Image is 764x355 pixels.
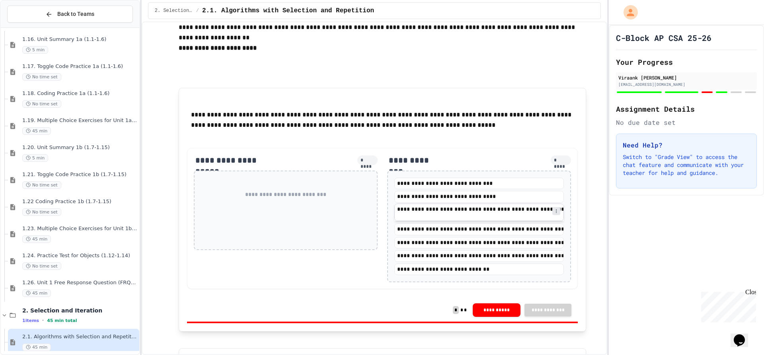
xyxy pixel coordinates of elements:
[731,323,756,347] iframe: chat widget
[22,318,39,323] span: 1 items
[22,235,51,243] span: 45 min
[22,307,138,314] span: 2. Selection and Iteration
[623,140,750,150] h3: Need Help?
[22,144,138,151] span: 1.20. Unit Summary 1b (1.7-1.15)
[155,8,193,14] span: 2. Selection and Iteration
[615,3,640,21] div: My Account
[618,74,754,81] div: Viraank [PERSON_NAME]
[616,118,757,127] div: No due date set
[22,127,51,135] span: 45 min
[22,154,48,162] span: 5 min
[42,317,44,324] span: •
[22,334,138,340] span: 2.1. Algorithms with Selection and Repetition
[22,63,138,70] span: 1.17. Toggle Code Practice 1a (1.1-1.6)
[7,6,133,23] button: Back to Teams
[22,73,61,81] span: No time set
[22,181,61,189] span: No time set
[22,289,51,297] span: 45 min
[196,8,199,14] span: /
[22,225,138,232] span: 1.23. Multiple Choice Exercises for Unit 1b (1.9-1.15)
[202,6,374,16] span: 2.1. Algorithms with Selection and Repetition
[47,318,77,323] span: 45 min total
[623,153,750,177] p: Switch to "Grade View" to access the chat feature and communicate with your teacher for help and ...
[22,46,48,54] span: 5 min
[22,100,61,108] span: No time set
[22,208,61,216] span: No time set
[22,279,138,286] span: 1.26. Unit 1 Free Response Question (FRQ) Practice
[22,171,138,178] span: 1.21. Toggle Code Practice 1b (1.7-1.15)
[698,289,756,322] iframe: chat widget
[22,343,51,351] span: 45 min
[616,32,711,43] h1: C-Block AP CSA 25-26
[22,198,138,205] span: 1.22 Coding Practice 1b (1.7-1.15)
[616,103,757,114] h2: Assignment Details
[618,81,754,87] div: [EMAIL_ADDRESS][DOMAIN_NAME]
[22,90,138,97] span: 1.18. Coding Practice 1a (1.1-1.6)
[22,117,138,124] span: 1.19. Multiple Choice Exercises for Unit 1a (1.1-1.6)
[616,56,757,68] h2: Your Progress
[57,10,94,18] span: Back to Teams
[3,3,55,50] div: Chat with us now!Close
[22,36,138,43] span: 1.16. Unit Summary 1a (1.1-1.6)
[22,262,61,270] span: No time set
[22,252,138,259] span: 1.24. Practice Test for Objects (1.12-1.14)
